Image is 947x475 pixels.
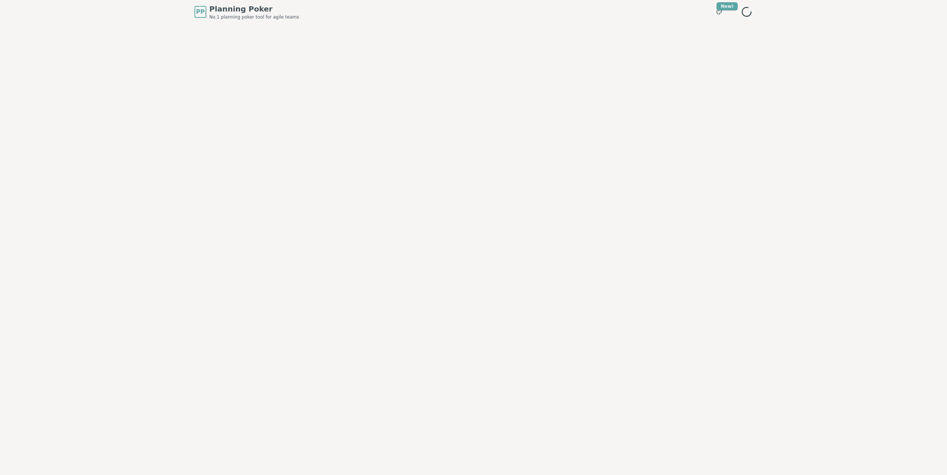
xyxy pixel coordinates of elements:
span: Planning Poker [209,4,299,14]
button: New! [712,5,726,19]
div: New! [717,2,738,10]
a: PPPlanning PokerNo.1 planning poker tool for agile teams [194,4,299,20]
span: PP [196,7,204,16]
span: No.1 planning poker tool for agile teams [209,14,299,20]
